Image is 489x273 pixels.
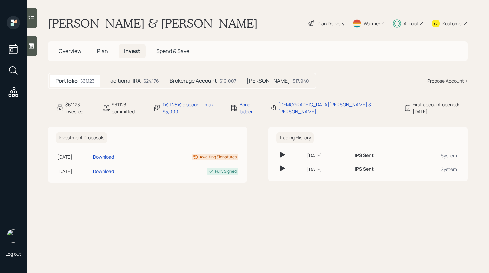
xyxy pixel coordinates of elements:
span: Plan [97,47,108,55]
div: System [412,152,457,159]
div: $61,123 [80,77,95,84]
div: [DEMOGRAPHIC_DATA][PERSON_NAME] & [PERSON_NAME] [278,101,396,115]
div: Plan Delivery [318,20,344,27]
div: [DATE] [307,166,349,173]
div: Propose Account + [427,77,468,84]
h6: Investment Proposals [56,132,107,143]
h5: Brokerage Account [170,78,217,84]
div: Kustomer [442,20,463,27]
div: $24,176 [143,77,159,84]
span: Spend & Save [156,47,189,55]
h6: IPS Sent [355,166,374,172]
h5: Traditional IRA [105,78,141,84]
h6: IPS Sent [355,153,374,158]
div: Download [93,153,114,160]
div: Bond ladder [240,101,261,115]
div: Fully Signed [215,168,237,174]
div: Awaiting Signatures [200,154,237,160]
div: System [412,166,457,173]
div: $19,007 [219,77,236,84]
div: First account opened: [DATE] [413,101,468,115]
span: Overview [59,47,81,55]
div: $17,940 [293,77,309,84]
div: Log out [5,251,21,257]
div: 1% | 25% discount | max $5,000 [163,101,222,115]
div: [DATE] [307,152,349,159]
div: Warmer [364,20,380,27]
div: Altruist [404,20,419,27]
img: retirable_logo.png [7,229,20,243]
h6: Trading History [276,132,314,143]
div: [DATE] [57,168,90,175]
h5: [PERSON_NAME] [247,78,290,84]
h5: Portfolio [55,78,78,84]
h1: [PERSON_NAME] & [PERSON_NAME] [48,16,258,31]
div: Download [93,168,114,175]
div: $61,123 committed [112,101,145,115]
div: [DATE] [57,153,90,160]
div: $61,123 invested [65,101,94,115]
span: Invest [124,47,140,55]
